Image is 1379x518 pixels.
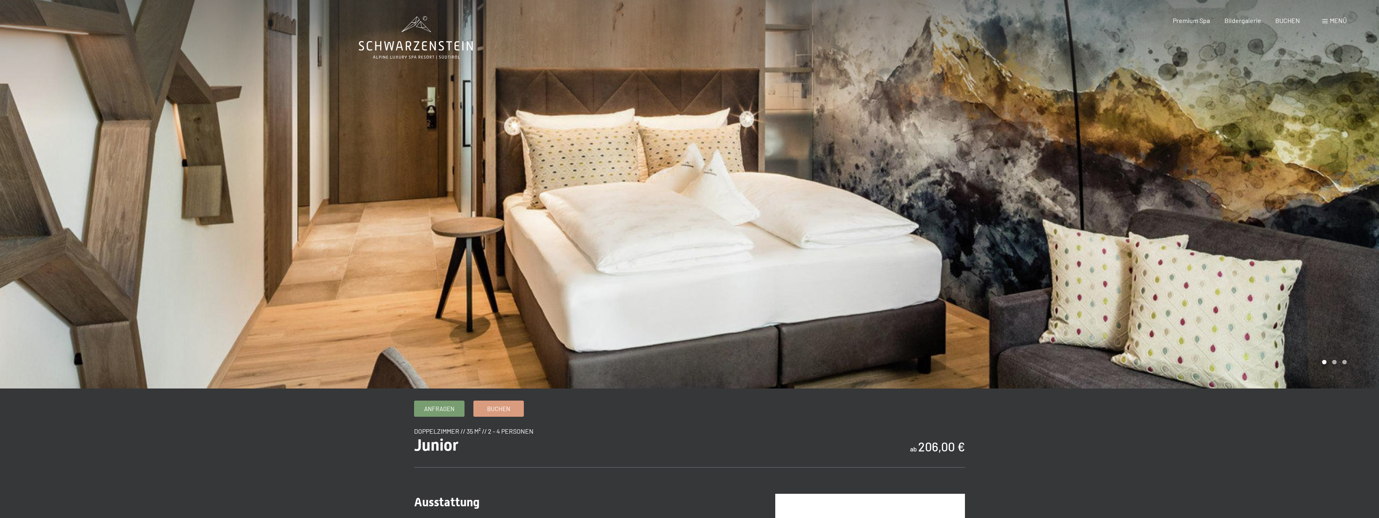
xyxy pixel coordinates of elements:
[1173,17,1210,24] a: Premium Spa
[424,405,454,413] span: Anfragen
[910,445,917,453] span: ab
[414,401,464,416] a: Anfragen
[487,405,510,413] span: Buchen
[414,495,479,509] span: Ausstattung
[1224,17,1261,24] a: Bildergalerie
[414,436,458,455] span: Junior
[474,401,523,416] a: Buchen
[414,427,534,435] span: Doppelzimmer // 35 m² // 2 - 4 Personen
[1330,17,1347,24] span: Menü
[1275,17,1300,24] a: BUCHEN
[918,439,965,454] b: 206,00 €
